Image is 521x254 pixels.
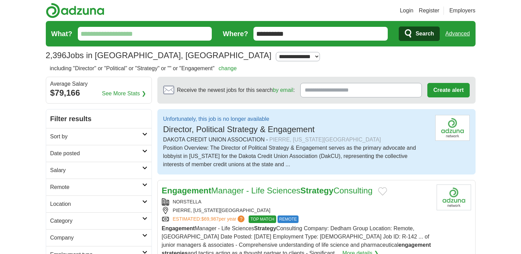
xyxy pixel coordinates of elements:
[162,225,195,231] strong: Engagement
[50,166,142,174] h2: Salary
[300,186,333,195] strong: Strategy
[399,27,440,41] button: Search
[50,87,147,99] div: $79,166
[51,29,72,39] label: What?
[46,51,272,60] h1: Jobs in [GEOGRAPHIC_DATA], [GEOGRAPHIC_DATA]
[46,195,152,212] a: Location
[50,133,142,141] h2: Sort by
[46,229,152,246] a: Company
[278,215,299,223] span: REMOTE
[416,27,434,41] span: Search
[398,242,431,248] strong: engagement
[400,7,413,15] a: Login
[437,184,471,210] img: Company logo
[201,216,219,222] span: $69,987
[177,86,295,94] span: Receive the newest jobs for this search :
[163,136,430,144] div: DAKOTA CREDIT UNION ASSOCIATION
[46,212,152,229] a: Category
[254,225,276,231] strong: Strategy
[449,7,476,15] a: Employers
[50,217,142,225] h2: Category
[163,144,430,169] div: Position Overview: The Director of Political Strategy & Engagement serves as the primary advocate...
[46,162,152,179] a: Salary
[162,207,431,214] div: PIERRE, [US_STATE][GEOGRAPHIC_DATA]
[50,81,147,87] div: Average Salary
[46,3,104,18] img: Adzuna logo
[273,87,293,93] a: by email
[163,125,315,134] span: Director, Political Strategy & Engagement
[266,136,268,144] span: -
[378,187,387,195] button: Add to favorite jobs
[50,64,237,73] h2: including "Director" or "Political" or "Strategy" or "" or "Engagement"
[46,179,152,195] a: Remote
[223,29,248,39] label: Where?
[162,186,211,195] strong: Engagement
[162,186,373,195] a: EngagementManager - Life SciencesStrategyConsulting
[46,128,152,145] a: Sort by
[50,149,142,158] h2: Date posted
[50,183,142,191] h2: Remote
[238,215,244,222] span: ?
[102,89,146,98] a: See More Stats ❯
[445,27,470,41] a: Advanced
[162,198,431,205] div: NORSTELLA
[249,215,276,223] span: TOP MATCH
[46,49,66,62] span: 2,396
[427,83,469,97] button: Create alert
[219,65,237,71] a: change
[46,109,152,128] h2: Filter results
[435,115,470,141] img: ApplicantPro logo
[50,234,142,242] h2: Company
[269,136,381,144] div: PIERRE, [US_STATE][GEOGRAPHIC_DATA]
[173,215,246,223] a: ESTIMATED:$69,987per year?
[163,115,315,123] p: Unfortunately, this job is no longer available
[46,145,152,162] a: Date posted
[50,200,142,208] h2: Location
[419,7,439,15] a: Register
